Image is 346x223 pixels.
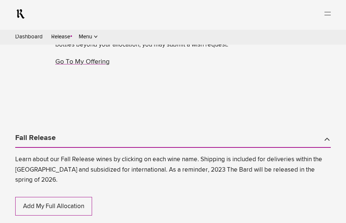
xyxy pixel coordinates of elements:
[15,127,331,148] button: Fall Release
[15,133,56,143] span: Fall Release
[55,58,110,65] a: Go To My Offering
[51,34,70,39] a: Release
[79,32,92,41] button: Menu
[15,197,92,216] a: Add My Full Allocation
[15,8,26,20] a: RealmCellars
[15,34,43,39] a: Dashboard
